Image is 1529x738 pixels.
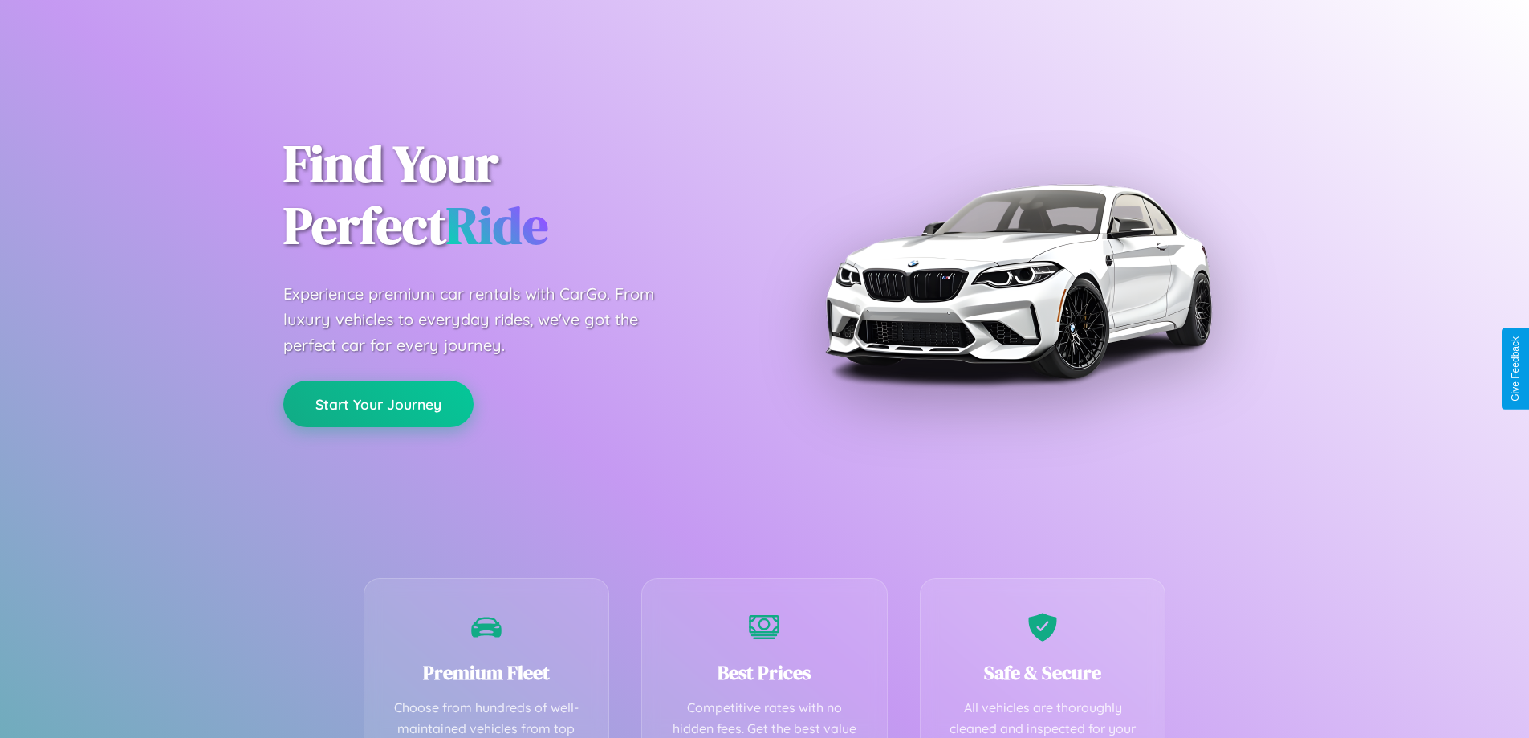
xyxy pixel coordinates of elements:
h3: Best Prices [666,659,863,686]
h1: Find Your Perfect [283,133,741,257]
p: Experience premium car rentals with CarGo. From luxury vehicles to everyday rides, we've got the ... [283,281,685,358]
h3: Premium Fleet [388,659,585,686]
img: Premium BMW car rental vehicle [817,80,1218,482]
div: Give Feedback [1510,336,1521,402]
button: Start Your Journey [283,381,474,427]
h3: Safe & Secure [945,659,1141,686]
span: Ride [446,190,548,260]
